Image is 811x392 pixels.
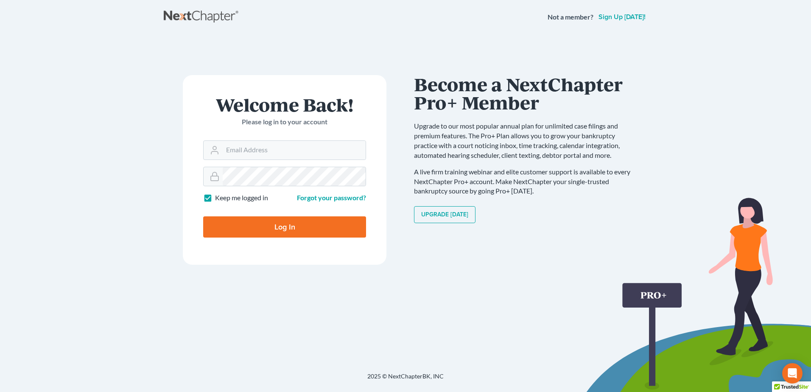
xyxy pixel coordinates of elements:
[297,193,366,202] a: Forgot your password?
[782,363,803,384] div: Open Intercom Messenger
[203,117,366,127] p: Please log in to your account
[223,141,366,160] input: Email Address
[414,121,639,160] p: Upgrade to our most popular annual plan for unlimited case filings and premium features. The Pro+...
[215,193,268,203] label: Keep me logged in
[164,372,647,387] div: 2025 © NextChapterBK, INC
[203,95,366,114] h1: Welcome Back!
[414,206,475,223] a: Upgrade [DATE]
[597,14,647,20] a: Sign up [DATE]!
[203,216,366,238] input: Log In
[548,12,593,22] strong: Not a member?
[414,167,639,196] p: A live firm training webinar and elite customer support is available to every NextChapter Pro+ ac...
[414,75,639,111] h1: Become a NextChapter Pro+ Member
